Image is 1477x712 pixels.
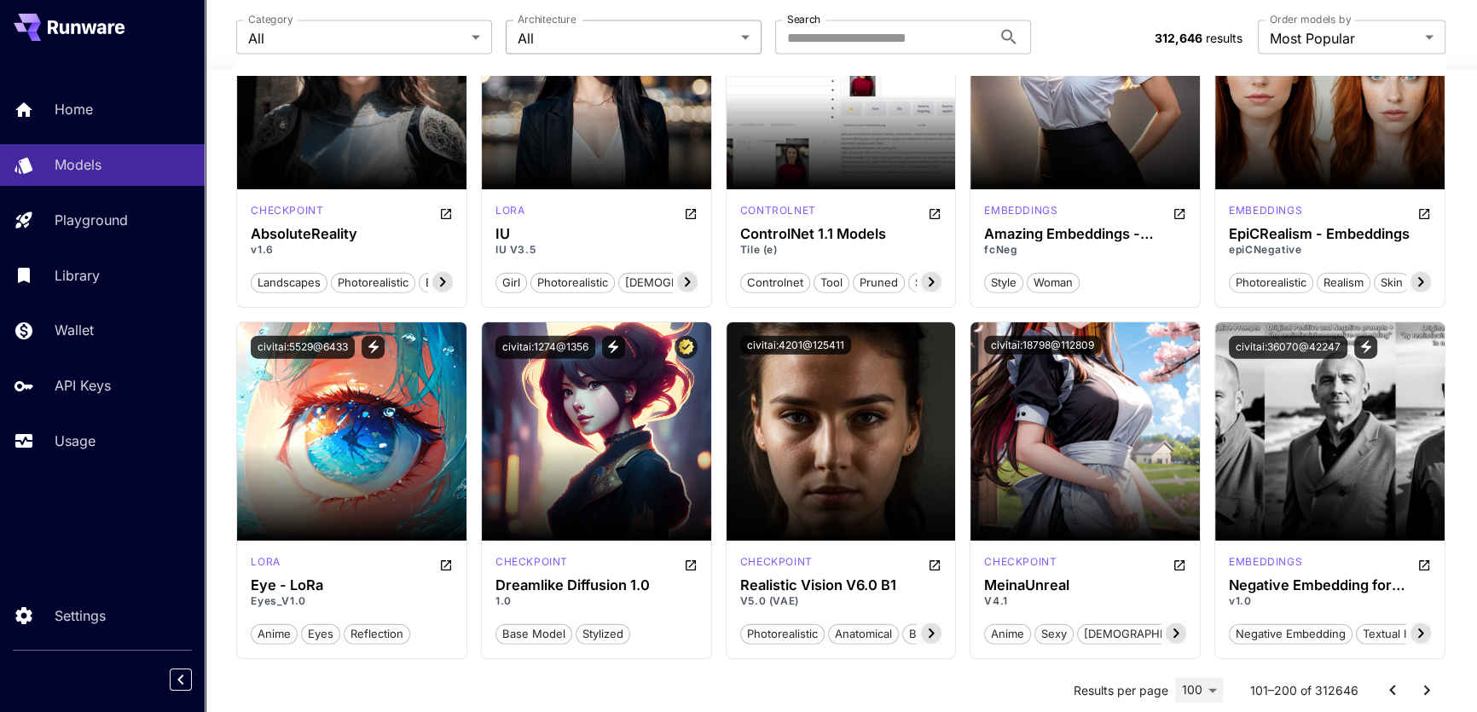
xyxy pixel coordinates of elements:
span: [DEMOGRAPHIC_DATA] [1078,626,1213,643]
label: Architecture [518,13,576,27]
button: reflection [344,622,410,645]
p: 1.0 [495,593,698,609]
p: API Keys [55,375,111,396]
span: All [518,28,734,49]
span: girl [496,275,526,292]
h3: Eye - LoRa [251,577,453,593]
h3: IU [495,226,698,242]
h3: Negative Embedding for Realistic Vision v2.0 [1229,577,1431,593]
button: civitai:1274@1356 [495,336,595,359]
button: tool [814,271,849,293]
span: landscapes [252,275,327,292]
button: realism [1317,271,1370,293]
button: sexy [1034,622,1074,645]
button: base model [419,271,495,293]
span: base model [903,626,978,643]
div: SD 1.5 [740,554,813,575]
div: SD 1.5 [251,203,323,223]
span: photorealistic [332,275,414,292]
span: controlnet [741,275,809,292]
button: stylized [576,622,630,645]
p: embeddings [1229,203,1302,218]
p: Models [55,154,101,175]
div: SD 1.5 [984,554,1057,575]
p: V5.0 (VAE) [740,593,942,609]
p: v1.0 [1229,593,1431,609]
p: v1.6 [251,242,453,258]
p: lora [251,554,280,570]
p: fcNeg [984,242,1186,258]
button: View trigger words [1354,336,1377,359]
button: skin [1374,271,1410,293]
div: SD 1.5 [1229,203,1302,223]
button: safetensors [908,271,986,293]
button: landscapes [251,271,327,293]
span: [DEMOGRAPHIC_DATA] [619,275,755,292]
button: Open in CivitAI [1417,203,1431,223]
button: photorealistic [530,271,615,293]
p: V4.1 [984,593,1186,609]
button: anime [984,622,1031,645]
button: Open in CivitAI [439,554,453,575]
h3: EpiCRealism - Embeddings [1229,226,1431,242]
div: SD 1.5 [251,554,280,575]
div: 100 [1175,677,1223,702]
button: photorealistic [331,271,415,293]
button: [DEMOGRAPHIC_DATA] [1077,622,1214,645]
button: controlnet [740,271,810,293]
p: lora [495,203,524,218]
button: Go to previous page [1376,673,1410,707]
button: style [984,271,1023,293]
button: View trigger words [602,336,625,359]
span: pruned [854,275,904,292]
p: checkpoint [495,554,568,570]
p: embeddings [984,203,1057,218]
h3: Dreamlike Diffusion 1.0 [495,577,698,593]
label: Search [787,13,820,27]
div: SD 1.5 [495,554,568,575]
div: ControlNet 1.1 Models [740,226,942,242]
div: Collapse sidebar [182,664,205,695]
button: photorealistic [1229,271,1313,293]
h3: AbsoluteReality [251,226,453,242]
span: base model [420,275,495,292]
span: anatomical [829,626,898,643]
div: MeinaUnreal [984,577,1186,593]
span: base model [496,626,571,643]
p: IU V3.5 [495,242,698,258]
p: Library [55,265,100,286]
p: embeddings [1229,554,1302,570]
p: controlnet [740,203,816,218]
button: Open in CivitAI [1417,554,1431,575]
p: checkpoint [984,554,1057,570]
div: Realistic Vision V6.0 B1 [740,577,942,593]
span: results [1206,31,1242,45]
p: Eyes_V1.0 [251,593,453,609]
button: Open in CivitAI [1173,203,1186,223]
span: textual inversion [1357,626,1458,643]
span: All [248,28,465,49]
span: photorealistic [1230,275,1312,292]
h3: Amazing Embeddings - fcNegative + fcPortrait suite [984,226,1186,242]
span: photorealistic [531,275,614,292]
span: 312,646 [1155,31,1202,45]
span: skin [1375,275,1409,292]
span: woman [1028,275,1079,292]
label: Category [248,13,293,27]
button: View trigger words [362,336,385,359]
p: epiCNegative [1229,242,1431,258]
button: Open in CivitAI [1173,554,1186,575]
p: Wallet [55,320,94,340]
span: anime [985,626,1030,643]
span: eyes [302,626,339,643]
button: pruned [853,271,905,293]
span: Most Popular [1270,28,1418,49]
button: negative embedding [1229,622,1352,645]
button: [DEMOGRAPHIC_DATA] [618,271,756,293]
